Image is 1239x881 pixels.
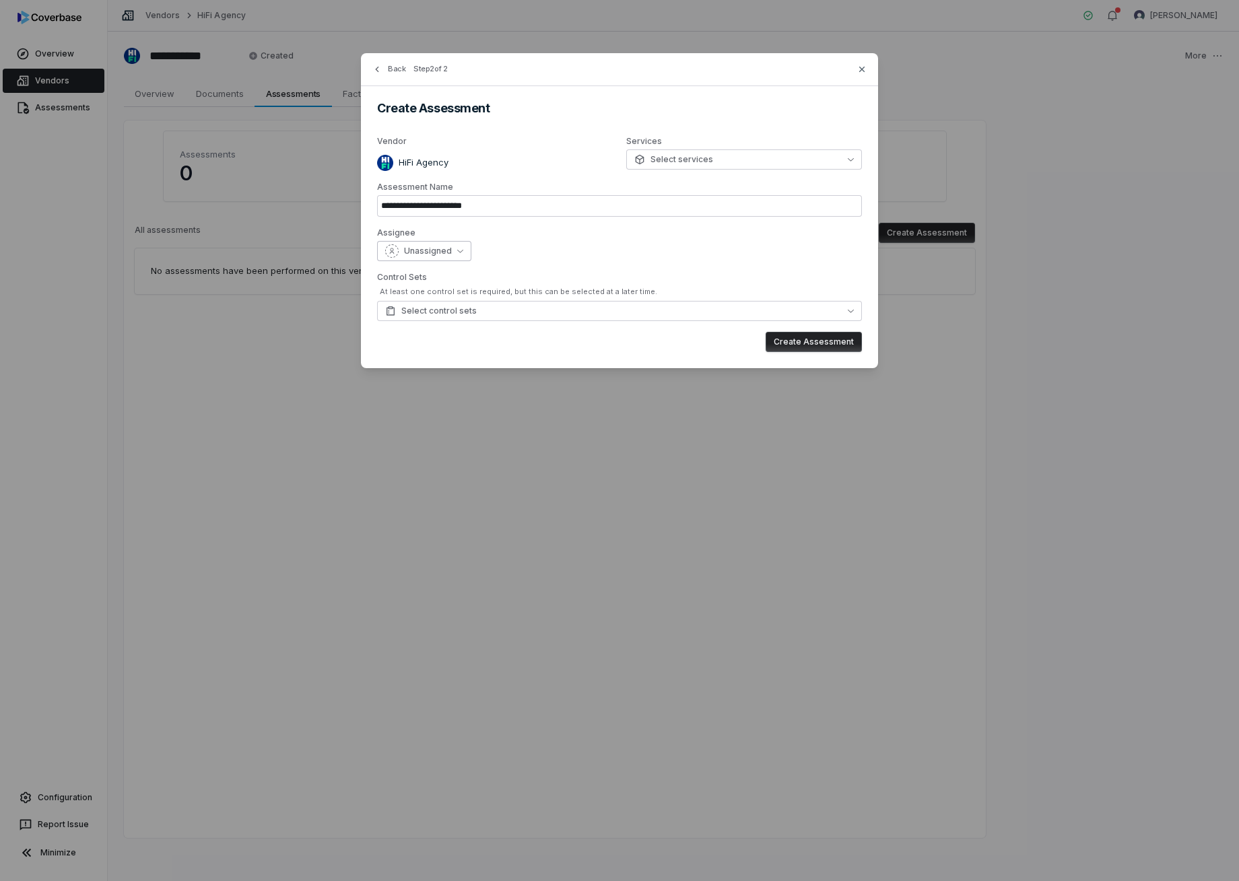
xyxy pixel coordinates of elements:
[404,246,452,256] span: Unassigned
[393,156,448,170] p: HiFi Agency
[377,182,862,192] label: Assessment Name
[377,272,862,283] label: Control Sets
[413,64,447,74] span: Step 2 of 2
[377,227,862,238] label: Assignee
[377,136,407,147] span: Vendor
[380,287,862,297] div: At least one control set is required, but this can be selected at a later time.
[368,57,409,81] button: Back
[626,136,862,147] label: Services
[385,306,477,316] span: Select control sets
[377,101,490,115] span: Create Assessment
[766,332,862,352] button: Create Assessment
[634,154,713,165] span: Select services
